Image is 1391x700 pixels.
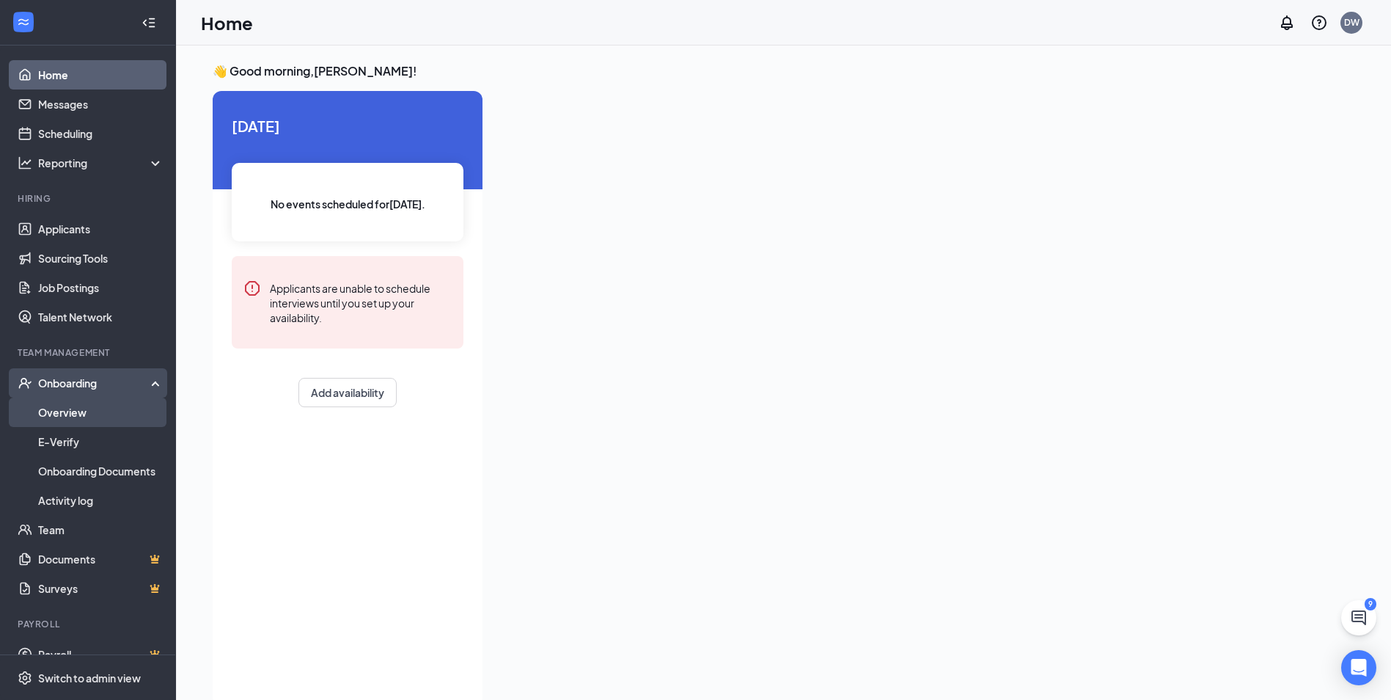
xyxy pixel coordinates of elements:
a: Job Postings [38,273,164,302]
a: Team [38,515,164,544]
button: Add availability [298,378,397,407]
svg: Error [243,280,261,297]
a: E-Verify [38,427,164,456]
svg: QuestionInfo [1310,14,1328,32]
a: Talent Network [38,302,164,332]
a: Messages [38,90,164,119]
svg: Collapse [142,15,156,30]
div: Switch to admin view [38,671,141,685]
a: Sourcing Tools [38,244,164,273]
div: Open Intercom Messenger [1341,650,1376,685]
a: Activity log [38,486,164,515]
div: Hiring [18,192,161,205]
span: No events scheduled for [DATE] . [271,196,425,212]
a: Applicants [38,214,164,244]
svg: Notifications [1278,14,1296,32]
button: ChatActive [1341,600,1376,635]
svg: UserCheck [18,376,32,390]
div: 9 [1365,598,1376,610]
div: Team Management [18,346,161,359]
div: DW [1344,16,1359,29]
span: [DATE] [232,114,463,137]
a: DocumentsCrown [38,544,164,574]
a: PayrollCrown [38,640,164,669]
svg: Settings [18,671,32,685]
h1: Home [201,10,253,35]
a: Home [38,60,164,90]
h3: 👋 Good morning, [PERSON_NAME] ! [213,63,1315,79]
a: Onboarding Documents [38,456,164,486]
div: Reporting [38,156,164,170]
div: Onboarding [38,376,151,390]
svg: Analysis [18,156,32,170]
svg: WorkstreamLogo [16,15,31,29]
a: Overview [38,398,164,427]
div: Applicants are unable to schedule interviews until you set up your availability. [270,280,452,325]
a: SurveysCrown [38,574,164,603]
div: Payroll [18,618,161,630]
svg: ChatActive [1350,609,1368,627]
a: Scheduling [38,119,164,148]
